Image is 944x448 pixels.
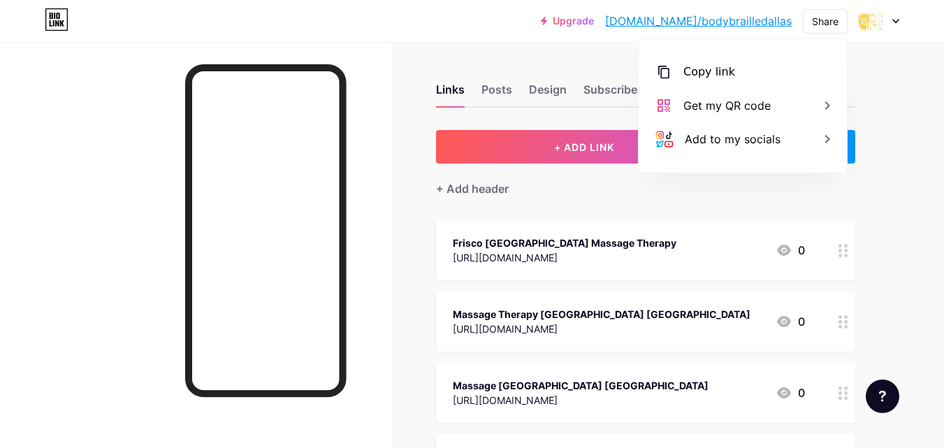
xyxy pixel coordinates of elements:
button: + ADD LINK [436,130,733,164]
span: + ADD LINK [554,141,614,153]
div: + Add header [436,180,509,197]
div: Frisco [GEOGRAPHIC_DATA] Massage Therapy [453,236,676,250]
div: Add to my socials [685,131,780,147]
div: [URL][DOMAIN_NAME] [453,250,676,265]
div: 0 [776,242,805,259]
div: Copy link [683,64,735,80]
img: bodybrailledallas [858,8,885,34]
div: Get my QR code [683,97,771,114]
div: 0 [776,313,805,330]
div: Share [812,14,838,29]
div: Links [436,81,465,106]
a: [DOMAIN_NAME]/bodybrailledallas [605,13,792,29]
div: Massage [GEOGRAPHIC_DATA] [GEOGRAPHIC_DATA] [453,378,709,393]
div: Posts [481,81,512,106]
div: Subscribers [583,81,648,106]
div: [URL][DOMAIN_NAME] [453,321,750,336]
div: 0 [776,384,805,401]
div: [URL][DOMAIN_NAME] [453,393,709,407]
div: Massage Therapy [GEOGRAPHIC_DATA] [GEOGRAPHIC_DATA] [453,307,750,321]
a: Upgrade [541,15,594,27]
div: Design [529,81,567,106]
